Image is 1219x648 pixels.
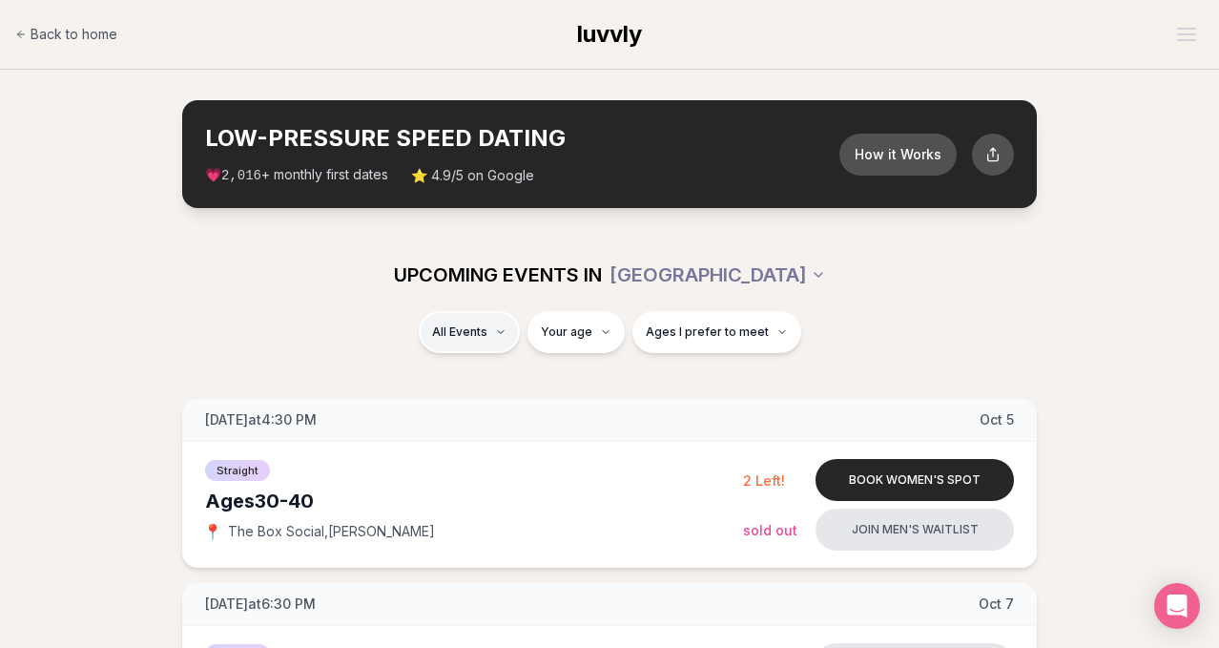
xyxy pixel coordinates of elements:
button: [GEOGRAPHIC_DATA] [609,254,826,296]
span: ⭐ 4.9/5 on Google [411,166,534,185]
span: Ages I prefer to meet [646,324,769,340]
span: luvvly [577,20,642,48]
button: Join men's waitlist [816,509,1014,551]
div: Open Intercom Messenger [1154,583,1200,629]
span: Oct 5 [980,410,1014,429]
button: How it Works [839,134,957,176]
span: All Events [432,324,487,340]
span: UPCOMING EVENTS IN [394,261,602,288]
span: 📍 [205,524,220,539]
span: Sold Out [743,522,797,538]
span: [DATE] at 6:30 PM [205,595,316,614]
span: Straight [205,460,270,481]
a: luvvly [577,19,642,50]
span: The Box Social , [PERSON_NAME] [228,522,435,541]
span: 2 Left! [743,472,785,489]
span: Your age [541,324,592,340]
a: Back to home [15,15,117,53]
button: Book women's spot [816,459,1014,501]
span: 💗 + monthly first dates [205,165,388,185]
button: Open menu [1169,20,1204,49]
button: Ages I prefer to meet [632,311,801,353]
span: 2,016 [221,168,261,183]
button: Your age [527,311,625,353]
div: Ages 30-40 [205,488,743,514]
button: All Events [419,311,520,353]
span: [DATE] at 4:30 PM [205,410,317,429]
h2: LOW-PRESSURE SPEED DATING [205,123,839,154]
span: Back to home [31,25,117,44]
span: Oct 7 [979,595,1014,614]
